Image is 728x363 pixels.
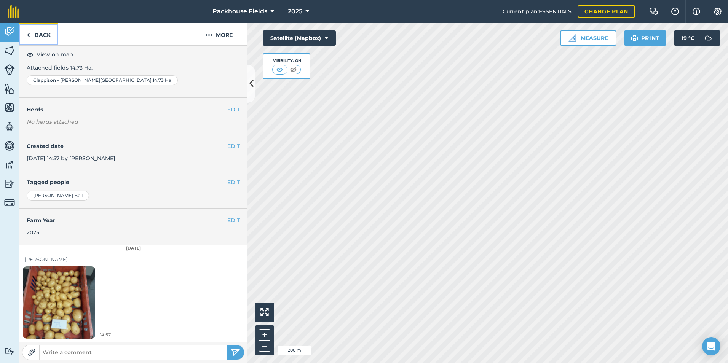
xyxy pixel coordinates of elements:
[631,33,638,43] img: svg+xml;base64,PHN2ZyB4bWxucz0iaHR0cDovL3d3dy53My5vcmcvMjAwMC9zdmciIHdpZHRoPSIxOSIgaGVpZ2h0PSIyNC...
[27,50,73,59] button: View on map
[674,30,720,46] button: 19 °C
[27,30,30,40] img: svg+xml;base64,PHN2ZyB4bWxucz0iaHR0cDovL3d3dy53My5vcmcvMjAwMC9zdmciIHdpZHRoPSI5IiBoZWlnaHQ9IjI0Ii...
[227,216,240,224] button: EDIT
[713,8,722,15] img: A cog icon
[19,23,58,45] a: Back
[578,5,635,18] a: Change plan
[27,228,240,237] div: 2025
[4,83,15,94] img: svg+xml;base64,PHN2ZyB4bWxucz0iaHR0cDovL3d3dy53My5vcmcvMjAwMC9zdmciIHdpZHRoPSI1NiIgaGVpZ2h0PSI2MC...
[152,77,171,83] span: : 14.73 Ha
[4,45,15,56] img: svg+xml;base64,PHN2ZyB4bWxucz0iaHR0cDovL3d3dy53My5vcmcvMjAwMC9zdmciIHdpZHRoPSI1NiIgaGVpZ2h0PSI2MC...
[19,134,247,171] div: [DATE] 14:57 by [PERSON_NAME]
[263,30,336,46] button: Satellite (Mapbox)
[4,102,15,113] img: svg+xml;base64,PHN2ZyB4bWxucz0iaHR0cDovL3d3dy53My5vcmcvMjAwMC9zdmciIHdpZHRoPSI1NiIgaGVpZ2h0PSI2MC...
[682,30,694,46] span: 19 ° C
[4,347,15,355] img: svg+xml;base64,PD94bWwgdmVyc2lvbj0iMS4wIiBlbmNvZGluZz0idXRmLTgiPz4KPCEtLSBHZW5lcmF0b3I6IEFkb2JlIE...
[259,341,270,352] button: –
[260,308,269,316] img: Four arrows, one pointing top left, one top right, one bottom right and the last bottom left
[28,349,35,356] img: Paperclip icon
[27,216,240,224] h4: Farm Year
[23,254,95,350] img: Loading spinner
[701,30,716,46] img: svg+xml;base64,PD94bWwgdmVyc2lvbj0iMS4wIiBlbmNvZGluZz0idXRmLTgiPz4KPCEtLSBHZW5lcmF0b3I6IEFkb2JlIE...
[289,66,298,73] img: svg+xml;base64,PHN2ZyB4bWxucz0iaHR0cDovL3d3dy53My5vcmcvMjAwMC9zdmciIHdpZHRoPSI1MCIgaGVpZ2h0PSI0MC...
[227,178,240,186] button: EDIT
[27,64,240,72] p: Attached fields 14.73 Ha :
[649,8,658,15] img: Two speech bubbles overlapping with the left bubble in the forefront
[25,255,242,263] div: [PERSON_NAME]
[227,105,240,114] button: EDIT
[40,347,227,358] input: Write a comment
[4,159,15,170] img: svg+xml;base64,PD94bWwgdmVyc2lvbj0iMS4wIiBlbmNvZGluZz0idXRmLTgiPz4KPCEtLSBHZW5lcmF0b3I6IEFkb2JlIE...
[8,5,19,18] img: fieldmargin Logo
[227,142,240,150] button: EDIT
[27,118,247,126] em: No herds attached
[671,8,680,15] img: A question mark icon
[4,121,15,132] img: svg+xml;base64,PD94bWwgdmVyc2lvbj0iMS4wIiBlbmNvZGluZz0idXRmLTgiPz4KPCEtLSBHZW5lcmF0b3I6IEFkb2JlIE...
[4,64,15,75] img: svg+xml;base64,PD94bWwgdmVyc2lvbj0iMS4wIiBlbmNvZGluZz0idXRmLTgiPz4KPCEtLSBHZW5lcmF0b3I6IEFkb2JlIE...
[702,337,720,355] div: Open Intercom Messenger
[4,26,15,37] img: svg+xml;base64,PD94bWwgdmVyc2lvbj0iMS4wIiBlbmNvZGluZz0idXRmLTgiPz4KPCEtLSBHZW5lcmF0b3I6IEFkb2JlIE...
[190,23,247,45] button: More
[288,7,302,16] span: 2025
[568,34,576,42] img: Ruler icon
[231,348,240,357] img: svg+xml;base64,PHN2ZyB4bWxucz0iaHR0cDovL3d3dy53My5vcmcvMjAwMC9zdmciIHdpZHRoPSIyNSIgaGVpZ2h0PSIyNC...
[259,329,270,341] button: +
[624,30,667,46] button: Print
[212,7,267,16] span: Packhouse Fields
[27,50,34,59] img: svg+xml;base64,PHN2ZyB4bWxucz0iaHR0cDovL3d3dy53My5vcmcvMjAwMC9zdmciIHdpZHRoPSIxOCIgaGVpZ2h0PSIyNC...
[4,197,15,208] img: svg+xml;base64,PD94bWwgdmVyc2lvbj0iMS4wIiBlbmNvZGluZz0idXRmLTgiPz4KPCEtLSBHZW5lcmF0b3I6IEFkb2JlIE...
[275,66,284,73] img: svg+xml;base64,PHN2ZyB4bWxucz0iaHR0cDovL3d3dy53My5vcmcvMjAwMC9zdmciIHdpZHRoPSI1MCIgaGVpZ2h0PSI0MC...
[27,191,89,201] div: [PERSON_NAME] Bell
[19,245,247,252] div: [DATE]
[4,178,15,189] img: svg+xml;base64,PD94bWwgdmVyc2lvbj0iMS4wIiBlbmNvZGluZz0idXRmLTgiPz4KPCEtLSBHZW5lcmF0b3I6IEFkb2JlIE...
[272,58,301,64] div: Visibility: On
[100,331,111,338] span: 14:57
[27,142,240,150] h4: Created date
[27,178,240,186] h4: Tagged people
[33,77,152,83] span: Clappison - [PERSON_NAME][GEOGRAPHIC_DATA]
[27,105,247,114] h4: Herds
[37,50,73,59] span: View on map
[503,7,572,16] span: Current plan : ESSENTIALS
[205,30,213,40] img: svg+xml;base64,PHN2ZyB4bWxucz0iaHR0cDovL3d3dy53My5vcmcvMjAwMC9zdmciIHdpZHRoPSIyMCIgaGVpZ2h0PSIyNC...
[4,140,15,151] img: svg+xml;base64,PD94bWwgdmVyc2lvbj0iMS4wIiBlbmNvZGluZz0idXRmLTgiPz4KPCEtLSBHZW5lcmF0b3I6IEFkb2JlIE...
[560,30,616,46] button: Measure
[693,7,700,16] img: svg+xml;base64,PHN2ZyB4bWxucz0iaHR0cDovL3d3dy53My5vcmcvMjAwMC9zdmciIHdpZHRoPSIxNyIgaGVpZ2h0PSIxNy...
